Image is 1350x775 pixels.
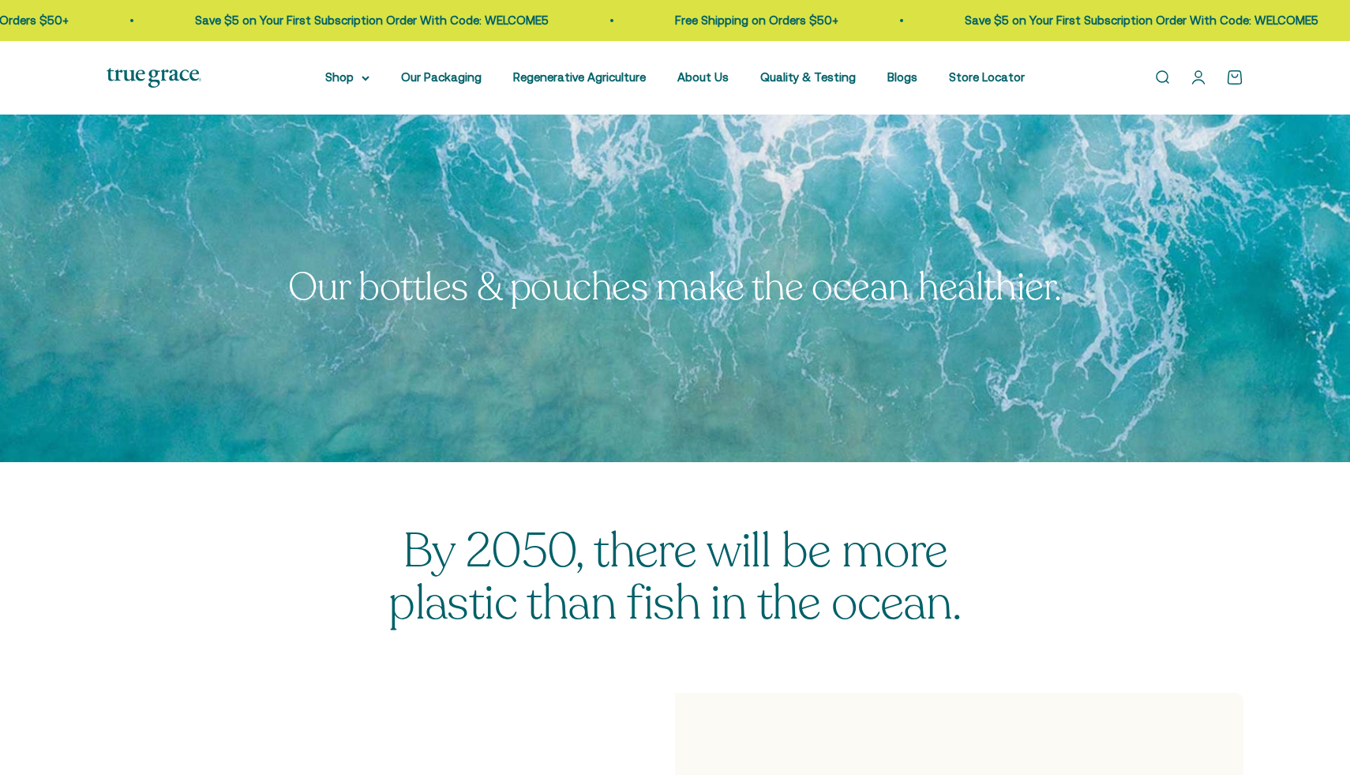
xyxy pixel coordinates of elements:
a: Blogs [887,70,917,84]
a: Quality & Testing [760,70,856,84]
a: Free Shipping on Orders $50+ [638,13,801,27]
summary: Shop [325,68,369,87]
a: Our Packaging [401,70,482,84]
p: Save $5 on Your First Subscription Order With Code: WELCOME5 [158,11,512,30]
a: Store Locator [949,70,1025,84]
a: Regenerative Agriculture [513,70,646,84]
p: Save $5 on Your First Subscription Order With Code: WELCOME5 [928,11,1281,30]
a: About Us [677,70,729,84]
split-lines: Our bottles & pouches make the ocean healthier. [288,261,1061,313]
p: By 2050, there will be more plastic than fish in the ocean. [367,525,983,630]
